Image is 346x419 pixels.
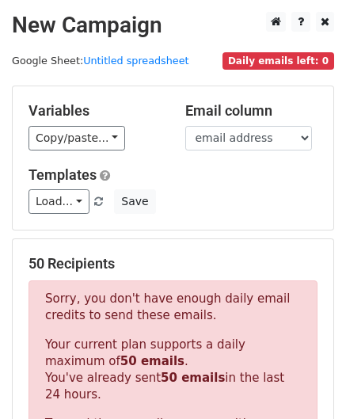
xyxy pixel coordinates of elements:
strong: 50 emails [120,354,184,368]
a: Load... [29,189,89,214]
a: Copy/paste... [29,126,125,150]
a: Daily emails left: 0 [222,55,334,67]
a: Untitled spreadsheet [83,55,188,67]
h5: Email column [185,102,318,120]
h5: Variables [29,102,162,120]
p: Sorry, you don't have enough daily email credits to send these emails. [45,291,301,324]
button: Save [114,189,155,214]
h2: New Campaign [12,12,334,39]
small: Google Sheet: [12,55,189,67]
strong: 50 emails [161,371,225,385]
a: Templates [29,166,97,183]
iframe: Chat Widget [267,343,346,419]
span: Daily emails left: 0 [222,52,334,70]
p: Your current plan supports a daily maximum of . You've already sent in the last 24 hours. [45,337,301,403]
h5: 50 Recipients [29,255,317,272]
